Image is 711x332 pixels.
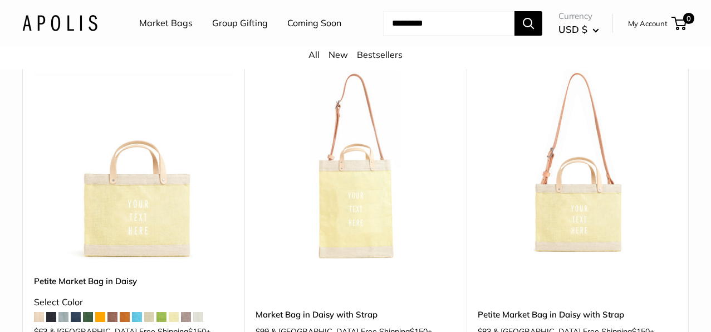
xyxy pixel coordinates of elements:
[139,15,193,32] a: Market Bags
[514,11,542,36] button: Search
[628,17,668,30] a: My Account
[34,294,233,311] div: Select Color
[287,15,341,32] a: Coming Soon
[22,15,97,31] img: Apolis
[34,64,233,263] a: Petite Market Bag in DaisyPetite Market Bag in Daisy
[558,21,599,38] button: USD $
[683,13,694,24] span: 0
[328,49,348,60] a: New
[478,64,677,263] a: Petite Market Bag in Daisy with StrapPetite Market Bag in Daisy with Strap
[478,64,677,263] img: Petite Market Bag in Daisy with Strap
[673,17,687,30] a: 0
[34,64,233,263] img: Petite Market Bag in Daisy
[34,275,233,287] a: Petite Market Bag in Daisy
[558,23,587,35] span: USD $
[9,290,119,323] iframe: Sign Up via Text for Offers
[256,308,455,321] a: Market Bag in Daisy with Strap
[256,64,455,263] a: Market Bag in Daisy with Strapdescription_The Original Market Bag in Daisy
[558,8,599,24] span: Currency
[478,308,677,321] a: Petite Market Bag in Daisy with Strap
[308,49,320,60] a: All
[357,49,403,60] a: Bestsellers
[383,11,514,36] input: Search...
[212,15,268,32] a: Group Gifting
[256,64,455,263] img: Market Bag in Daisy with Strap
